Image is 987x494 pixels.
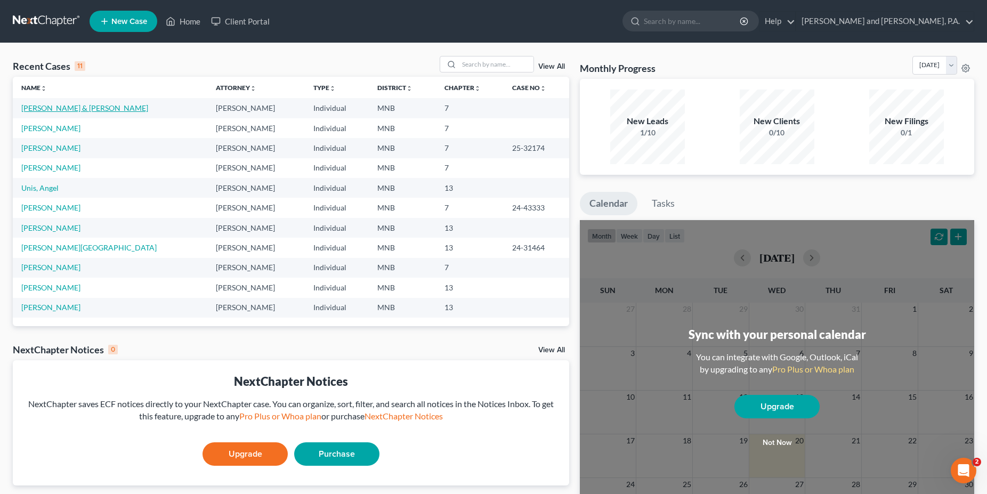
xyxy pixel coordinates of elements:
span: 2 [973,458,981,466]
td: Individual [305,138,369,158]
div: NextChapter Notices [21,373,561,390]
a: [PERSON_NAME] [21,203,80,212]
td: [PERSON_NAME] [207,178,305,198]
div: NextChapter Notices [13,343,118,356]
td: 7 [436,118,504,138]
a: Case Nounfold_more [512,84,546,92]
div: 0/1 [869,127,944,138]
a: [PERSON_NAME] [21,143,80,152]
a: [PERSON_NAME] [21,283,80,292]
td: [PERSON_NAME] [207,238,305,257]
a: Upgrade [203,442,288,466]
i: unfold_more [41,85,47,92]
a: Client Portal [206,12,275,31]
i: unfold_more [329,85,336,92]
a: Districtunfold_more [377,84,412,92]
td: [PERSON_NAME] [207,98,305,118]
td: Individual [305,258,369,278]
a: View All [538,63,565,70]
td: 7 [436,258,504,278]
td: 7 [436,198,504,217]
div: Recent Cases [13,60,85,72]
a: Pro Plus or Whoa plan [239,411,321,421]
div: 11 [75,61,85,71]
td: 13 [436,238,504,257]
a: Help [759,12,795,31]
a: Attorneyunfold_more [216,84,256,92]
div: 1/10 [610,127,685,138]
td: Individual [305,238,369,257]
a: Chapterunfold_more [444,84,481,92]
td: Individual [305,98,369,118]
a: Pro Plus or Whoa plan [772,364,854,374]
button: Not now [734,432,820,453]
h3: Monthly Progress [580,62,656,75]
td: [PERSON_NAME] [207,118,305,138]
div: New Filings [869,115,944,127]
td: [PERSON_NAME] [207,158,305,178]
a: [PERSON_NAME] [21,223,80,232]
div: 0 [108,345,118,354]
td: MNB [369,298,435,318]
td: Individual [305,278,369,297]
a: Upgrade [734,395,820,418]
td: MNB [369,158,435,178]
td: MNB [369,138,435,158]
a: Calendar [580,192,637,215]
td: [PERSON_NAME] [207,278,305,297]
td: Individual [305,298,369,318]
td: [PERSON_NAME] [207,218,305,238]
td: MNB [369,118,435,138]
a: Unis, Angel [21,183,59,192]
div: Sync with your personal calendar [689,326,866,343]
td: Individual [305,178,369,198]
input: Search by name... [459,56,533,72]
td: 13 [436,218,504,238]
i: unfold_more [250,85,256,92]
td: 13 [436,178,504,198]
iframe: Intercom live chat [951,458,976,483]
i: unfold_more [540,85,546,92]
div: You can integrate with Google, Outlook, iCal by upgrading to any [692,351,862,376]
a: [PERSON_NAME][GEOGRAPHIC_DATA] [21,243,157,252]
td: [PERSON_NAME] [207,298,305,318]
td: MNB [369,198,435,217]
td: 7 [436,138,504,158]
td: 24-31464 [504,238,569,257]
a: Typeunfold_more [313,84,336,92]
a: Purchase [294,442,379,466]
td: Individual [305,118,369,138]
a: View All [538,346,565,354]
a: Nameunfold_more [21,84,47,92]
a: [PERSON_NAME] [21,263,80,272]
td: MNB [369,178,435,198]
td: [PERSON_NAME] [207,138,305,158]
td: Individual [305,198,369,217]
td: MNB [369,218,435,238]
td: 24-43333 [504,198,569,217]
input: Search by name... [644,11,741,31]
td: MNB [369,278,435,297]
td: 25-32174 [504,138,569,158]
td: Individual [305,218,369,238]
a: [PERSON_NAME] [21,303,80,312]
td: 7 [436,158,504,178]
a: NextChapter Notices [365,411,443,421]
span: New Case [111,18,147,26]
a: [PERSON_NAME] & [PERSON_NAME] [21,103,148,112]
td: 13 [436,278,504,297]
td: MNB [369,238,435,257]
a: [PERSON_NAME] and [PERSON_NAME], P.A. [796,12,974,31]
td: MNB [369,258,435,278]
div: New Clients [740,115,814,127]
a: [PERSON_NAME] [21,124,80,133]
td: 13 [436,298,504,318]
td: 7 [436,98,504,118]
td: Individual [305,158,369,178]
div: 0/10 [740,127,814,138]
a: Tasks [642,192,684,215]
td: MNB [369,98,435,118]
a: [PERSON_NAME] [21,163,80,172]
div: NextChapter saves ECF notices directly to your NextChapter case. You can organize, sort, filter, ... [21,398,561,423]
i: unfold_more [406,85,412,92]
